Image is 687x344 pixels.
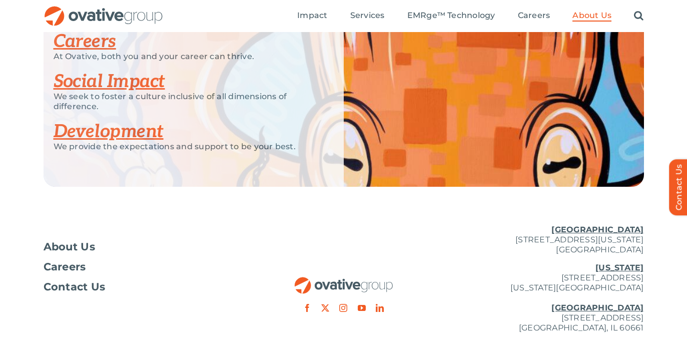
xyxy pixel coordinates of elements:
[44,282,244,292] a: Contact Us
[44,242,96,252] span: About Us
[407,11,495,22] a: EMRge™ Technology
[54,52,319,62] p: At Ovative, both you and your career can thrive.
[54,92,319,112] p: We seek to foster a culture inclusive of all dimensions of difference.
[44,242,244,252] a: About Us
[54,31,116,53] a: Careers
[350,11,385,22] a: Services
[297,11,327,21] span: Impact
[595,263,643,272] u: [US_STATE]
[518,11,550,21] span: Careers
[444,225,644,255] p: [STREET_ADDRESS][US_STATE] [GEOGRAPHIC_DATA]
[407,11,495,21] span: EMRge™ Technology
[376,304,384,312] a: linkedin
[303,304,311,312] a: facebook
[358,304,366,312] a: youtube
[634,11,643,22] a: Search
[572,11,611,21] span: About Us
[297,11,327,22] a: Impact
[444,263,644,333] p: [STREET_ADDRESS] [US_STATE][GEOGRAPHIC_DATA] [STREET_ADDRESS] [GEOGRAPHIC_DATA], IL 60661
[54,142,319,152] p: We provide the expectations and support to be your best.
[339,304,347,312] a: instagram
[518,11,550,22] a: Careers
[44,262,244,272] a: Careers
[572,11,611,22] a: About Us
[350,11,385,21] span: Services
[44,262,86,272] span: Careers
[44,5,164,15] a: OG_Full_horizontal_RGB
[44,282,106,292] span: Contact Us
[54,71,165,93] a: Social Impact
[54,121,164,143] a: Development
[44,242,244,292] nav: Footer Menu
[551,303,643,312] u: [GEOGRAPHIC_DATA]
[321,304,329,312] a: twitter
[551,225,643,234] u: [GEOGRAPHIC_DATA]
[294,276,394,285] a: OG_Full_horizontal_RGB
